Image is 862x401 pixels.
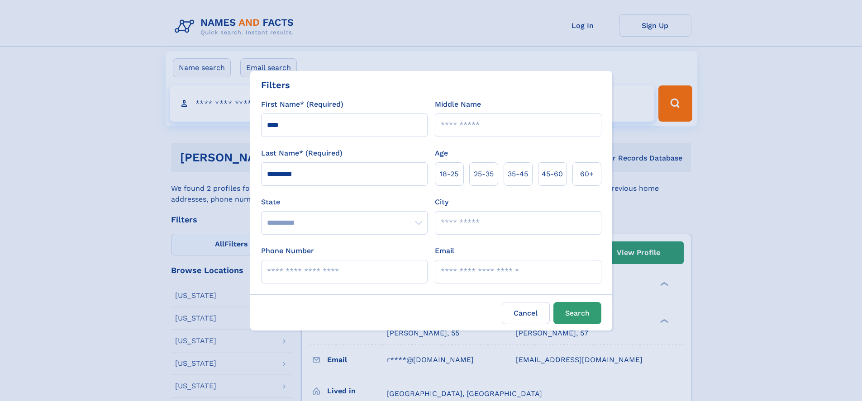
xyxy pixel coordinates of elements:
[474,169,494,179] span: 25‑35
[542,169,563,179] span: 45‑60
[261,99,343,110] label: First Name* (Required)
[435,245,454,256] label: Email
[508,169,528,179] span: 35‑45
[435,99,481,110] label: Middle Name
[261,245,314,256] label: Phone Number
[502,302,550,324] label: Cancel
[435,197,448,208] label: City
[261,78,290,92] div: Filters
[553,302,601,324] button: Search
[440,169,458,179] span: 18‑25
[580,169,594,179] span: 60+
[261,148,343,159] label: Last Name* (Required)
[435,148,448,159] label: Age
[261,197,428,208] label: State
